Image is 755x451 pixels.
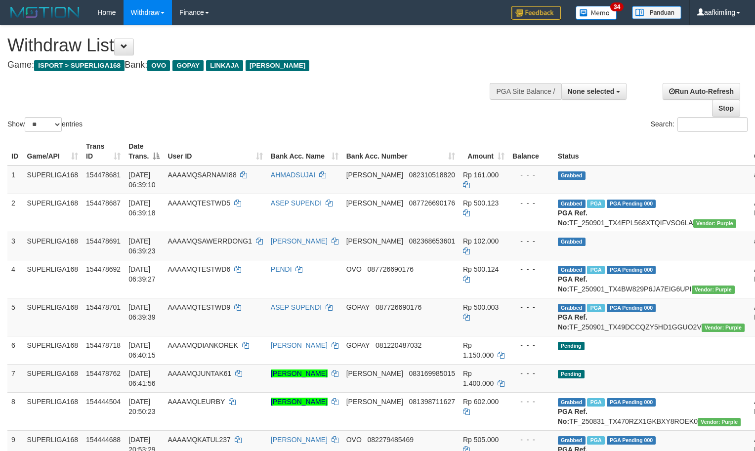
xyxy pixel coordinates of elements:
[512,264,550,274] div: - - -
[558,238,586,246] span: Grabbed
[271,199,322,207] a: ASEP SUPENDI
[558,370,585,378] span: Pending
[346,199,403,207] span: [PERSON_NAME]
[23,260,83,298] td: SUPERLIGA168
[147,60,170,71] span: OVO
[271,237,328,245] a: [PERSON_NAME]
[677,117,748,132] input: Search:
[271,265,292,273] a: PENDI
[587,266,604,274] span: Marked by aafmaleo
[463,171,499,179] span: Rp 161.000
[558,304,586,312] span: Grabbed
[7,137,23,165] th: ID
[86,237,121,245] span: 154478691
[610,2,624,11] span: 34
[86,436,121,444] span: 154444688
[168,369,231,377] span: AAAAMQJUNTAK61
[558,275,587,293] b: PGA Ref. No:
[346,436,362,444] span: OVO
[651,117,748,132] label: Search:
[25,117,62,132] select: Showentries
[558,398,586,407] span: Grabbed
[568,87,615,95] span: None selected
[271,436,328,444] a: [PERSON_NAME]
[376,303,421,311] span: Copy 087726690176 to clipboard
[128,237,156,255] span: [DATE] 06:39:23
[168,199,230,207] span: AAAAMQTESTWD5
[463,303,499,311] span: Rp 500.003
[128,341,156,359] span: [DATE] 06:40:15
[463,369,494,387] span: Rp 1.400.000
[271,341,328,349] a: [PERSON_NAME]
[554,392,750,430] td: TF_250831_TX470RZX1GKBXY8ROEK0
[246,60,309,71] span: [PERSON_NAME]
[128,171,156,189] span: [DATE] 06:39:10
[558,408,587,425] b: PGA Ref. No:
[23,194,83,232] td: SUPERLIGA168
[128,369,156,387] span: [DATE] 06:41:56
[558,436,586,445] span: Grabbed
[607,266,656,274] span: PGA Pending
[23,232,83,260] td: SUPERLIGA168
[632,6,681,19] img: panduan.png
[7,117,83,132] label: Show entries
[368,436,414,444] span: Copy 082279485469 to clipboard
[409,398,455,406] span: Copy 081398711627 to clipboard
[512,236,550,246] div: - - -
[576,6,617,20] img: Button%20Memo.svg
[511,6,561,20] img: Feedback.jpg
[7,298,23,336] td: 5
[554,137,750,165] th: Status
[7,364,23,392] td: 7
[409,369,455,377] span: Copy 083169985015 to clipboard
[23,392,83,430] td: SUPERLIGA168
[7,194,23,232] td: 2
[23,364,83,392] td: SUPERLIGA168
[172,60,204,71] span: GOPAY
[463,265,499,273] span: Rp 500.124
[463,199,499,207] span: Rp 500.123
[7,232,23,260] td: 3
[267,137,342,165] th: Bank Acc. Name: activate to sort column ascending
[558,171,586,180] span: Grabbed
[607,200,656,208] span: PGA Pending
[7,60,494,70] h4: Game: Bank:
[512,397,550,407] div: - - -
[168,237,252,245] span: AAAAMQSAWERRDONG1
[554,194,750,232] td: TF_250901_TX4EPL568XTQIFVSO6LA
[693,219,736,228] span: Vendor URL: https://trx4.1velocity.biz
[23,137,83,165] th: Game/API: activate to sort column ascending
[23,298,83,336] td: SUPERLIGA168
[271,369,328,377] a: [PERSON_NAME]
[512,170,550,180] div: - - -
[554,260,750,298] td: TF_250901_TX4BW829P6JA7EIG6UPI
[86,303,121,311] span: 154478701
[86,398,121,406] span: 154444504
[128,199,156,217] span: [DATE] 06:39:18
[409,199,455,207] span: Copy 087726690176 to clipboard
[86,369,121,377] span: 154478762
[376,341,421,349] span: Copy 081220487032 to clipboard
[512,369,550,378] div: - - -
[346,303,370,311] span: GOPAY
[558,200,586,208] span: Grabbed
[463,341,494,359] span: Rp 1.150.000
[463,398,499,406] span: Rp 602.000
[86,171,121,179] span: 154478681
[512,435,550,445] div: - - -
[86,341,121,349] span: 154478718
[712,100,740,117] a: Stop
[346,341,370,349] span: GOPAY
[692,286,735,294] span: Vendor URL: https://trx4.1velocity.biz
[508,137,554,165] th: Balance
[168,303,230,311] span: AAAAMQTESTWD9
[346,369,403,377] span: [PERSON_NAME]
[7,36,494,55] h1: Withdraw List
[168,171,236,179] span: AAAAMQSARNAMI88
[7,5,83,20] img: MOTION_logo.png
[607,304,656,312] span: PGA Pending
[490,83,561,100] div: PGA Site Balance /
[558,209,587,227] b: PGA Ref. No:
[409,171,455,179] span: Copy 082310518820 to clipboard
[346,237,403,245] span: [PERSON_NAME]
